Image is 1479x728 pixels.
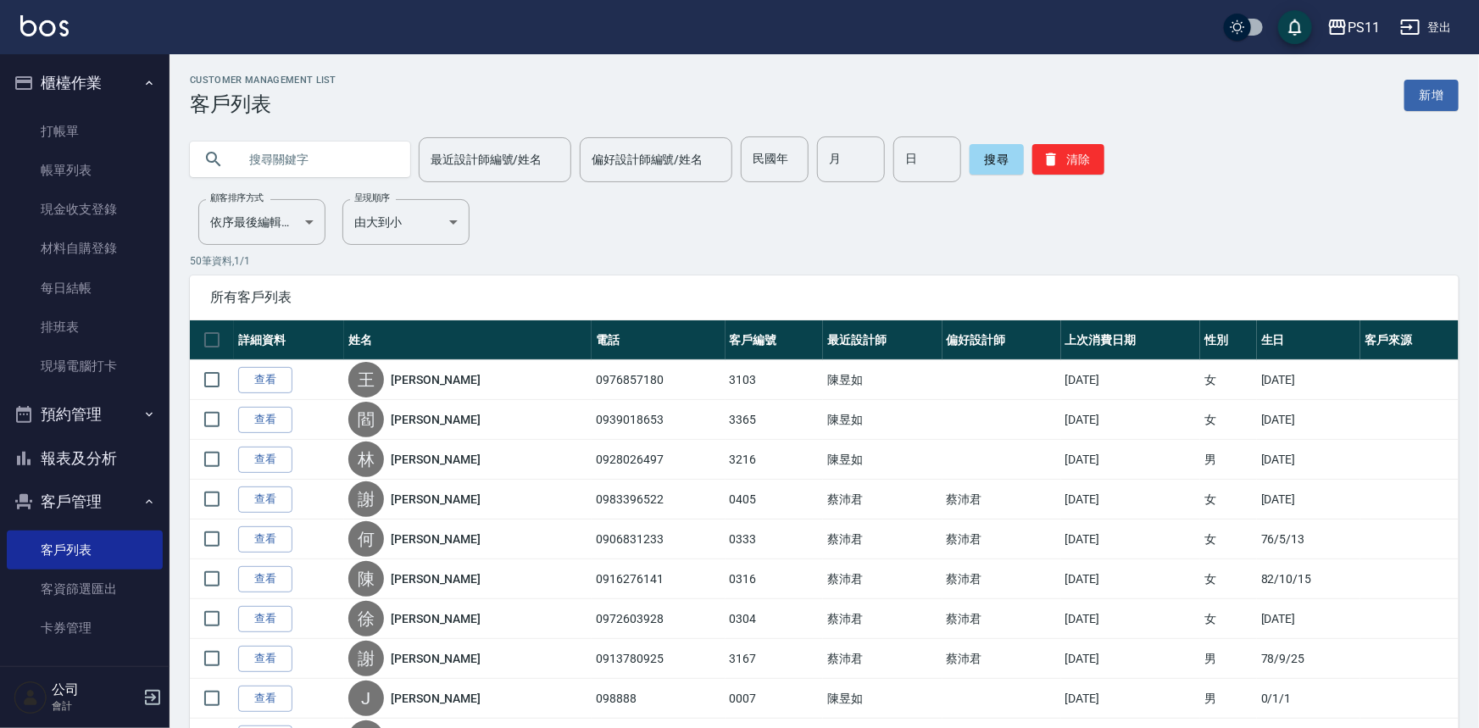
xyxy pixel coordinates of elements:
td: 0928026497 [592,440,725,480]
td: 蔡沛君 [942,639,1061,679]
td: 0007 [726,679,824,719]
label: 顧客排序方式 [210,192,264,204]
td: 0333 [726,520,824,559]
td: 蔡沛君 [942,559,1061,599]
td: [DATE] [1061,360,1201,400]
div: PS11 [1348,17,1380,38]
span: 所有客戶列表 [210,289,1438,306]
th: 姓名 [344,320,592,360]
div: J [348,681,384,716]
td: [DATE] [1061,480,1201,520]
a: 客資篩選匯出 [7,570,163,609]
td: 0316 [726,559,824,599]
td: 蔡沛君 [823,559,942,599]
td: [DATE] [1257,440,1360,480]
a: 材料自購登錄 [7,229,163,268]
th: 偏好設計師 [942,320,1061,360]
a: 排班表 [7,308,163,347]
div: 謝 [348,641,384,676]
td: 陳昱如 [823,440,942,480]
td: 3365 [726,400,824,440]
th: 最近設計師 [823,320,942,360]
td: 0972603928 [592,599,725,639]
a: [PERSON_NAME] [391,690,481,707]
td: 蔡沛君 [823,639,942,679]
td: 蔡沛君 [942,599,1061,639]
button: PS11 [1321,10,1387,45]
td: 男 [1200,679,1257,719]
a: 現金收支登錄 [7,190,163,229]
td: 女 [1200,599,1257,639]
a: 查看 [238,646,292,672]
td: [DATE] [1061,400,1201,440]
td: [DATE] [1257,400,1360,440]
div: 謝 [348,481,384,517]
td: 82/10/15 [1257,559,1360,599]
th: 客戶編號 [726,320,824,360]
th: 性別 [1200,320,1257,360]
a: [PERSON_NAME] [391,531,481,547]
a: [PERSON_NAME] [391,411,481,428]
td: 0405 [726,480,824,520]
td: [DATE] [1061,639,1201,679]
button: 搜尋 [970,144,1024,175]
button: 預約管理 [7,392,163,436]
div: 徐 [348,601,384,636]
td: 蔡沛君 [942,480,1061,520]
button: save [1278,10,1312,44]
a: 卡券管理 [7,609,163,647]
td: 0/1/1 [1257,679,1360,719]
td: 0939018653 [592,400,725,440]
a: [PERSON_NAME] [391,610,481,627]
div: 閻 [348,402,384,437]
td: 女 [1200,559,1257,599]
td: 0976857180 [592,360,725,400]
td: 0983396522 [592,480,725,520]
td: 蔡沛君 [823,520,942,559]
th: 上次消費日期 [1061,320,1201,360]
td: 76/5/13 [1257,520,1360,559]
a: 查看 [238,486,292,513]
a: [PERSON_NAME] [391,491,481,508]
td: 陳昱如 [823,679,942,719]
a: 每日結帳 [7,269,163,308]
a: 查看 [238,606,292,632]
td: 3167 [726,639,824,679]
td: 蔡沛君 [823,480,942,520]
div: 陳 [348,561,384,597]
td: [DATE] [1061,520,1201,559]
a: [PERSON_NAME] [391,451,481,468]
td: [DATE] [1257,480,1360,520]
a: 查看 [238,447,292,473]
td: 女 [1200,400,1257,440]
td: 0304 [726,599,824,639]
td: 3216 [726,440,824,480]
a: 查看 [238,367,292,393]
td: 0913780925 [592,639,725,679]
h2: Customer Management List [190,75,336,86]
button: 櫃檯作業 [7,61,163,105]
a: 現場電腦打卡 [7,347,163,386]
button: 行銷工具 [7,655,163,699]
td: [DATE] [1061,559,1201,599]
td: 3103 [726,360,824,400]
td: [DATE] [1061,599,1201,639]
button: 登出 [1393,12,1459,43]
img: Logo [20,15,69,36]
td: 陳昱如 [823,360,942,400]
a: 客戶列表 [7,531,163,570]
td: 女 [1200,520,1257,559]
td: 0916276141 [592,559,725,599]
td: 蔡沛君 [823,599,942,639]
h3: 客戶列表 [190,92,336,116]
div: 依序最後編輯時間 [198,199,325,245]
td: 男 [1200,639,1257,679]
input: 搜尋關鍵字 [237,136,397,182]
label: 呈現順序 [354,192,390,204]
div: 由大到小 [342,199,470,245]
td: 蔡沛君 [942,520,1061,559]
td: 098888 [592,679,725,719]
td: 陳昱如 [823,400,942,440]
td: 0906831233 [592,520,725,559]
div: 王 [348,362,384,397]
